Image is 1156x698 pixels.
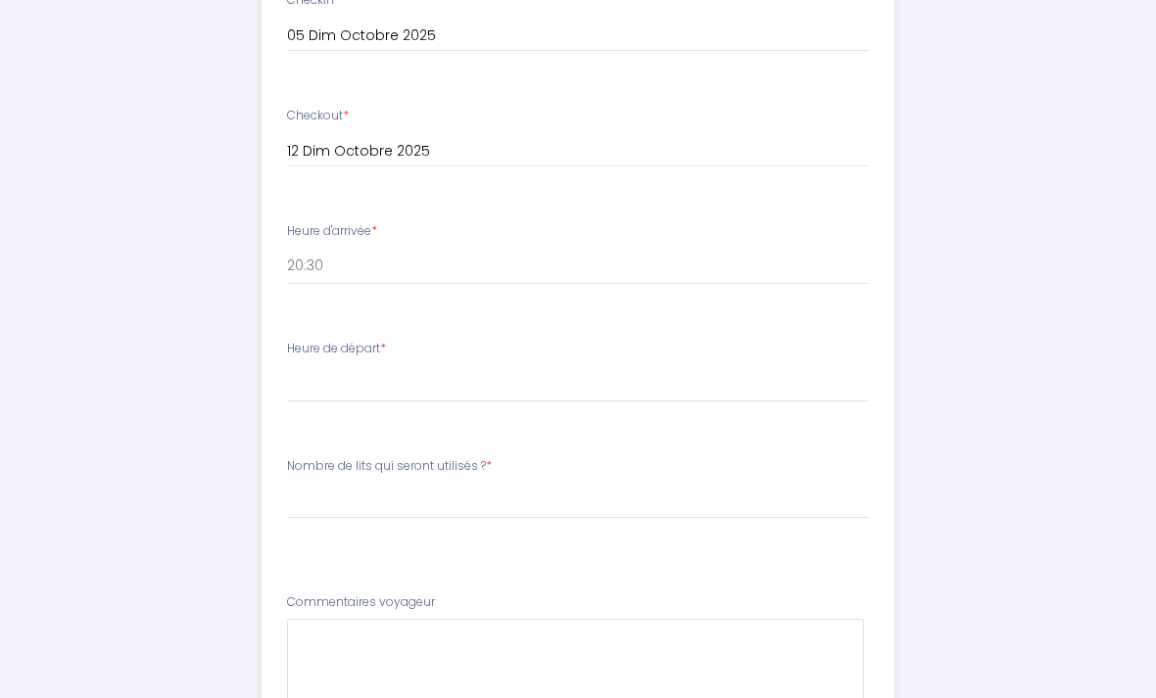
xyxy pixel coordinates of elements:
[287,457,492,476] label: Nombre de lits qui seront utilisés ?
[287,107,349,125] label: Checkout
[287,222,377,241] label: Heure d'arrivée
[287,340,386,358] label: Heure de départ
[287,593,435,612] label: Commentaires voyageur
